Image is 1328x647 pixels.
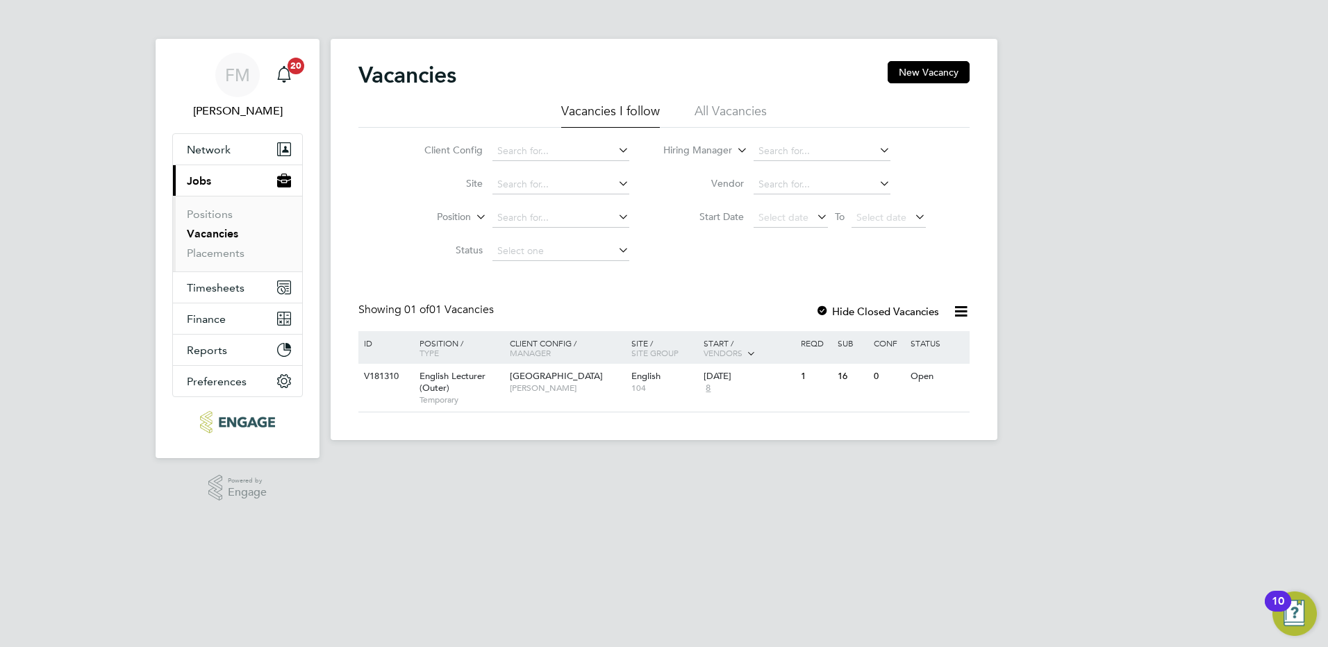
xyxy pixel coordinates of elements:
[695,103,767,128] li: All Vacancies
[187,227,238,240] a: Vacancies
[173,272,302,303] button: Timesheets
[561,103,660,128] li: Vacancies I follow
[404,303,494,317] span: 01 Vacancies
[208,475,267,501] a: Powered byEngage
[700,331,797,366] div: Start /
[360,331,409,355] div: ID
[156,39,319,458] nav: Main navigation
[510,347,551,358] span: Manager
[360,364,409,389] div: V181310
[754,175,890,194] input: Search for...
[704,347,742,358] span: Vendors
[173,165,302,196] button: Jobs
[628,331,701,364] div: Site /
[187,174,211,187] span: Jobs
[187,344,227,357] span: Reports
[270,53,298,97] a: 20
[754,142,890,161] input: Search for...
[173,303,302,334] button: Finance
[631,370,661,382] span: English
[187,246,244,260] a: Placements
[228,487,267,498] span: Engage
[420,370,485,394] span: English Lecturer (Outer)
[187,208,233,221] a: Positions
[420,347,439,358] span: Type
[870,331,906,355] div: Conf
[420,394,503,405] span: Temporary
[187,281,244,294] span: Timesheets
[797,364,833,389] div: 1
[631,347,679,358] span: Site Group
[907,331,968,355] div: Status
[831,208,849,226] span: To
[358,61,456,89] h2: Vacancies
[492,142,629,161] input: Search for...
[834,364,870,389] div: 16
[1272,591,1317,636] button: Open Resource Center, 10 new notifications
[492,208,629,228] input: Search for...
[403,177,483,190] label: Site
[225,66,250,84] span: FM
[173,134,302,165] button: Network
[631,383,697,394] span: 104
[172,53,303,119] a: FM[PERSON_NAME]
[815,305,939,318] label: Hide Closed Vacancies
[187,375,247,388] span: Preferences
[664,210,744,223] label: Start Date
[358,303,497,317] div: Showing
[1272,601,1284,619] div: 10
[652,144,732,158] label: Hiring Manager
[187,312,226,326] span: Finance
[907,364,968,389] div: Open
[492,242,629,261] input: Select one
[664,177,744,190] label: Vendor
[704,371,794,383] div: [DATE]
[187,143,231,156] span: Network
[228,475,267,487] span: Powered by
[510,370,603,382] span: [GEOGRAPHIC_DATA]
[856,211,906,224] span: Select date
[173,366,302,396] button: Preferences
[870,364,906,389] div: 0
[510,383,624,394] span: [PERSON_NAME]
[704,383,713,394] span: 8
[797,331,833,355] div: Reqd
[173,196,302,271] div: Jobs
[834,331,870,355] div: Sub
[200,411,274,433] img: ncclondon-logo-retina.png
[403,144,483,156] label: Client Config
[888,61,970,83] button: New Vacancy
[403,244,483,256] label: Status
[172,411,303,433] a: Go to home page
[288,58,304,74] span: 20
[758,211,808,224] span: Select date
[506,331,628,364] div: Client Config /
[409,331,506,364] div: Position /
[172,103,303,119] span: Fiona Matthews
[492,175,629,194] input: Search for...
[173,335,302,365] button: Reports
[391,210,471,224] label: Position
[404,303,429,317] span: 01 of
